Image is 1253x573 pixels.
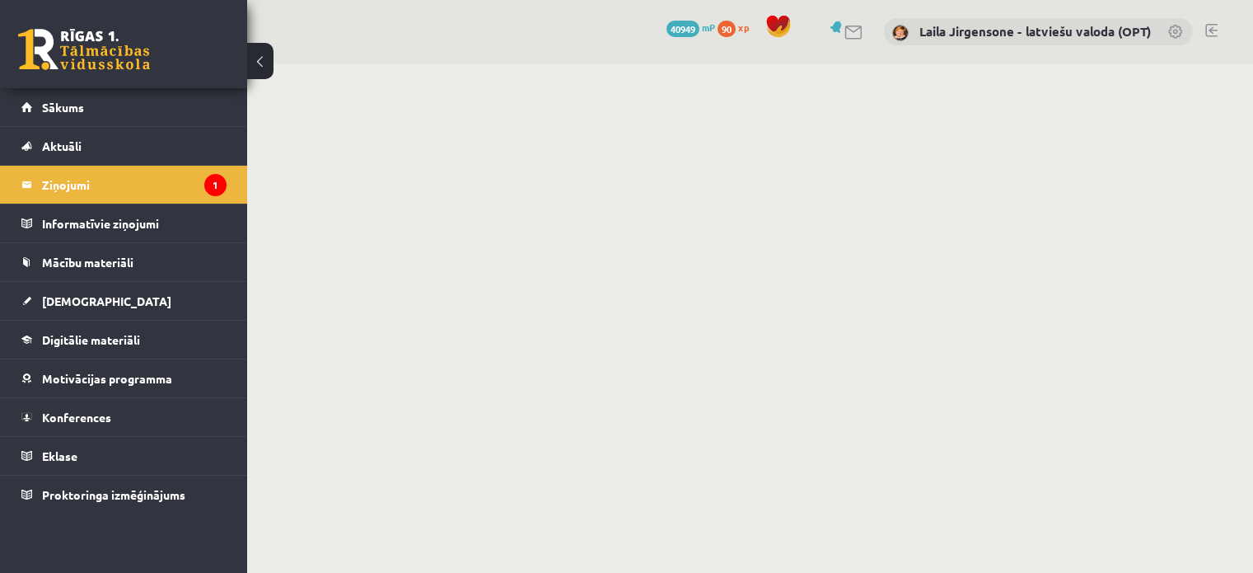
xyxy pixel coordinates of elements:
span: Konferences [42,410,111,425]
span: xp [738,21,749,34]
span: Digitālie materiāli [42,332,140,347]
a: Sākums [21,88,227,126]
span: Sākums [42,100,84,115]
span: 90 [718,21,736,37]
a: 40949 mP [666,21,715,34]
a: Mācību materiāli [21,243,227,281]
span: Eklase [42,449,77,463]
span: Proktoringa izmēģinājums [42,487,185,502]
img: Laila Jirgensone - latviešu valoda (OPT) [892,25,909,41]
span: Aktuāli [42,139,82,153]
span: Motivācijas programma [42,371,172,386]
span: [DEMOGRAPHIC_DATA] [42,294,171,308]
a: Konferences [21,398,227,436]
a: Laila Jirgensone - latviešu valoda (OPT) [919,23,1151,40]
a: Ziņojumi1 [21,166,227,204]
i: 1 [204,174,227,196]
legend: Informatīvie ziņojumi [42,204,227,242]
a: Aktuāli [21,127,227,165]
a: Rīgas 1. Tālmācības vidusskola [18,29,150,70]
legend: Ziņojumi [42,166,227,204]
span: mP [702,21,715,34]
a: 90 xp [718,21,757,34]
span: 40949 [666,21,699,37]
a: Proktoringa izmēģinājums [21,476,227,514]
a: Motivācijas programma [21,359,227,397]
a: Digitālie materiāli [21,321,227,359]
a: [DEMOGRAPHIC_DATA] [21,282,227,320]
span: Mācību materiāli [42,255,133,270]
a: Eklase [21,437,227,475]
a: Informatīvie ziņojumi [21,204,227,242]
